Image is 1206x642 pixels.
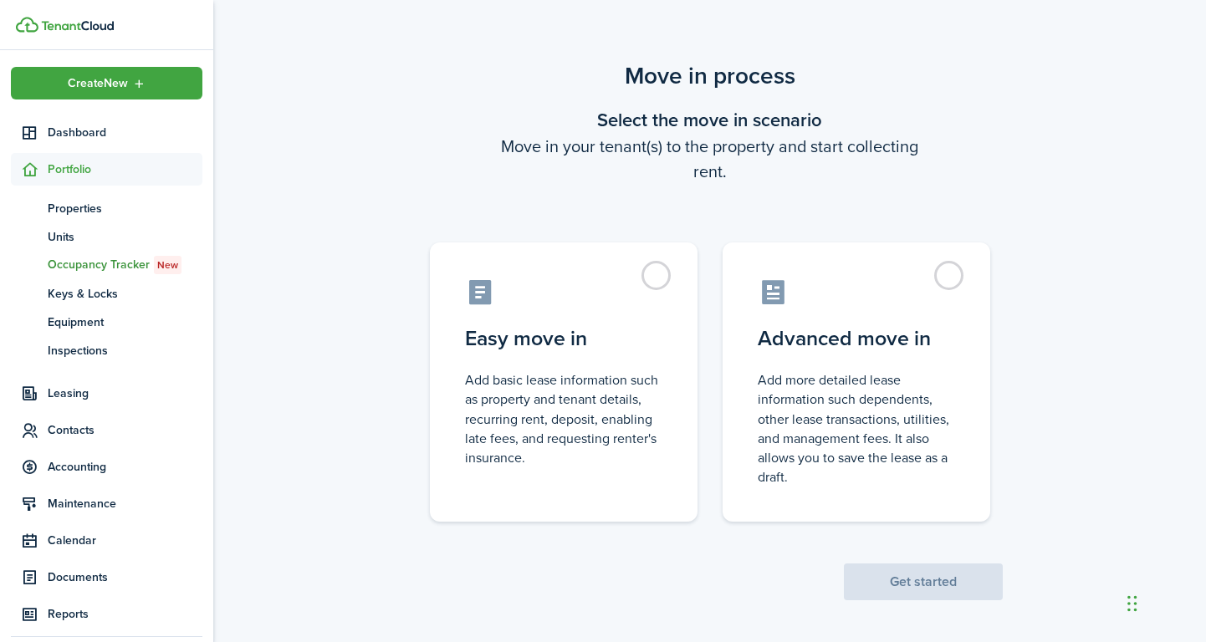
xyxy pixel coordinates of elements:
[465,324,662,354] control-radio-card-title: Easy move in
[1127,578,1137,629] div: Drag
[157,257,178,273] span: New
[48,532,202,549] span: Calendar
[417,106,1003,134] wizard-step-header-title: Select the move in scenario
[11,336,202,364] a: Inspections
[41,21,114,31] img: TenantCloud
[48,385,202,402] span: Leasing
[11,67,202,99] button: Open menu
[48,605,202,623] span: Reports
[11,598,202,630] a: Reports
[11,308,202,336] a: Equipment
[48,285,202,303] span: Keys & Locks
[48,228,202,246] span: Units
[1122,562,1206,642] iframe: Chat Widget
[11,279,202,308] a: Keys & Locks
[48,495,202,512] span: Maintenance
[758,324,955,354] control-radio-card-title: Advanced move in
[465,370,662,467] control-radio-card-description: Add basic lease information such as property and tenant details, recurring rent, deposit, enablin...
[48,256,202,274] span: Occupancy Tracker
[48,458,202,476] span: Accounting
[48,313,202,331] span: Equipment
[48,568,202,586] span: Documents
[48,200,202,217] span: Properties
[48,124,202,141] span: Dashboard
[11,222,202,251] a: Units
[48,342,202,359] span: Inspections
[417,134,1003,184] wizard-step-header-description: Move in your tenant(s) to the property and start collecting rent.
[11,116,202,149] a: Dashboard
[16,17,38,33] img: TenantCloud
[11,194,202,222] a: Properties
[48,160,202,178] span: Portfolio
[48,421,202,439] span: Contacts
[417,59,1003,94] scenario-title: Move in process
[68,78,128,89] span: Create New
[11,251,202,279] a: Occupancy TrackerNew
[758,370,955,487] control-radio-card-description: Add more detailed lease information such dependents, other lease transactions, utilities, and man...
